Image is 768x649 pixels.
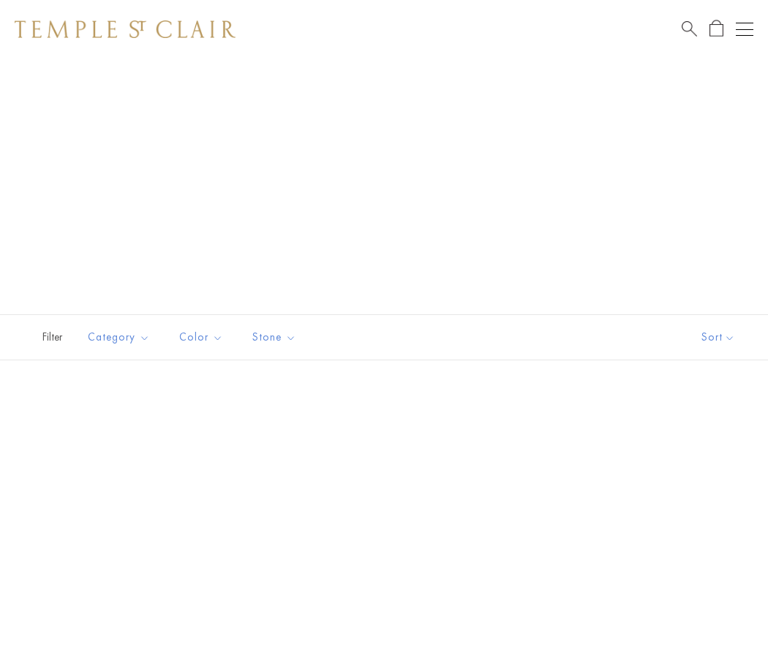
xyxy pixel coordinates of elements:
[669,315,768,360] button: Show sort by
[168,321,234,354] button: Color
[241,321,307,354] button: Stone
[172,328,234,346] span: Color
[15,20,236,38] img: Temple St. Clair
[736,20,753,38] button: Open navigation
[245,328,307,346] span: Stone
[709,20,723,38] a: Open Shopping Bag
[682,20,697,38] a: Search
[80,328,161,346] span: Category
[77,321,161,354] button: Category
